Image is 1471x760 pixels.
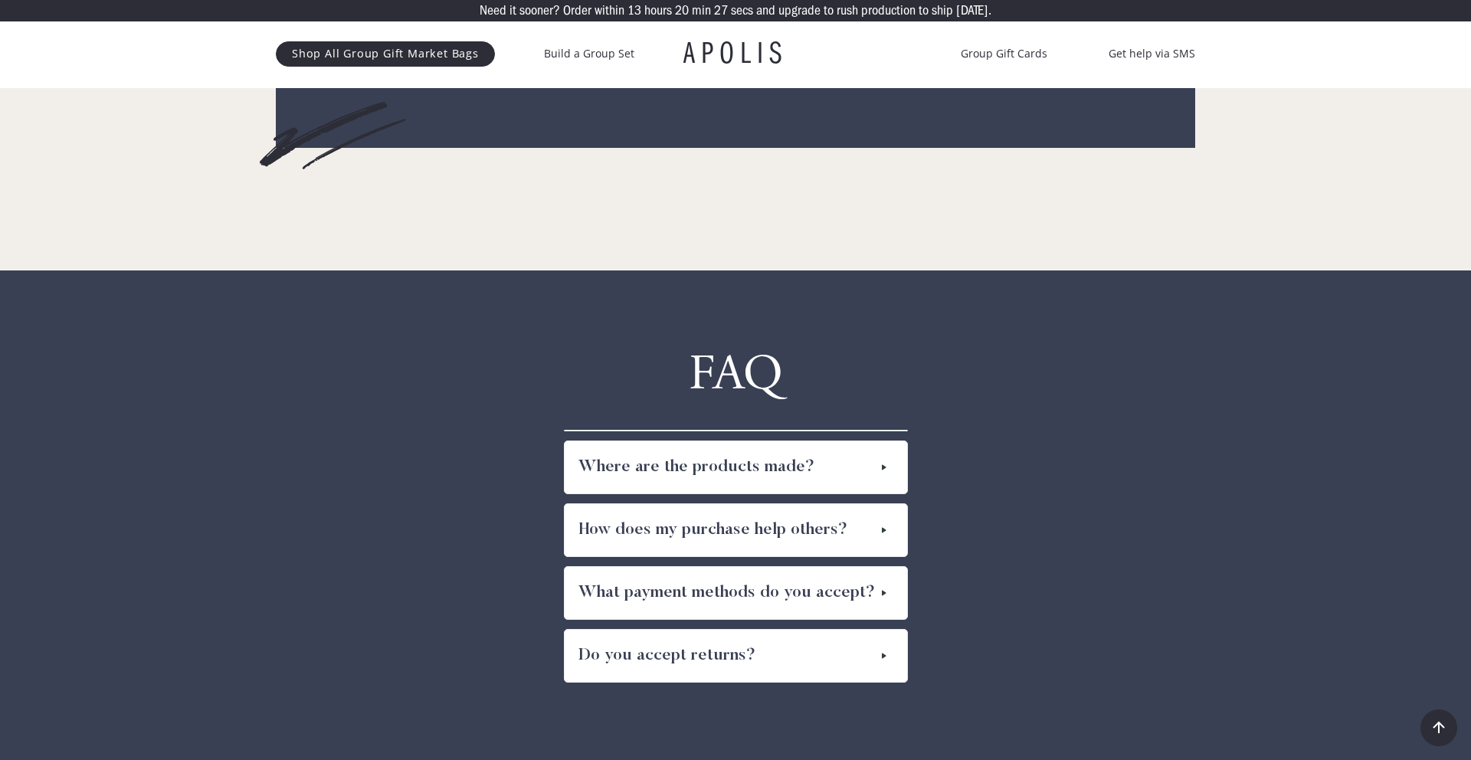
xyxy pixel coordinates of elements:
[578,518,847,542] h4: How does my purchase help others?
[578,581,875,605] h4: What payment methods do you accept?
[692,4,711,18] p: min
[480,4,624,18] p: Need it sooner? Order within
[675,4,689,18] p: 20
[683,38,788,69] a: APOLIS
[276,41,495,66] a: Shop All Group Gift Market Bags
[544,44,634,63] a: Build a Group Set
[627,4,641,18] p: 13
[689,344,782,405] h3: FAQ
[578,455,814,480] h4: Where are the products made?
[961,44,1047,63] a: Group Gift Cards
[644,4,672,18] p: hours
[756,4,991,18] p: and upgrade to rush production to ship [DATE].
[731,4,753,18] p: secs
[578,644,755,668] h4: Do you accept returns?
[714,4,728,18] p: 27
[1109,44,1195,63] a: Get help via SMS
